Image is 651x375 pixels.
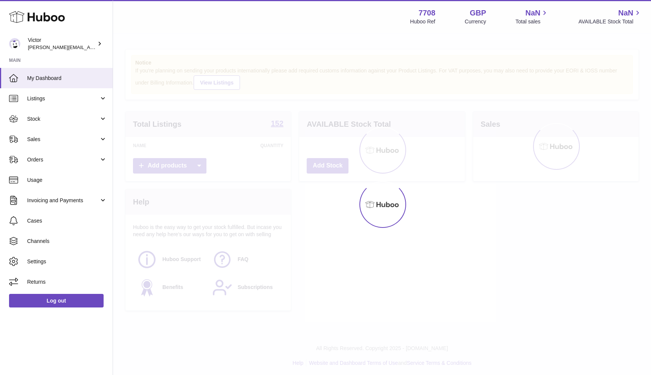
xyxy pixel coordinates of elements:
span: NaN [525,8,540,18]
span: Invoicing and Payments [27,197,99,204]
span: Total sales [515,18,549,25]
strong: 7708 [419,8,436,18]
span: Settings [27,258,107,265]
span: Usage [27,177,107,184]
div: Currency [465,18,486,25]
span: Cases [27,217,107,224]
span: NaN [618,8,633,18]
span: Returns [27,278,107,286]
div: Victor [28,37,96,51]
a: NaN Total sales [515,8,549,25]
span: Channels [27,238,107,245]
span: My Dashboard [27,75,107,82]
span: AVAILABLE Stock Total [578,18,642,25]
a: NaN AVAILABLE Stock Total [578,8,642,25]
span: Listings [27,95,99,102]
span: Orders [27,156,99,163]
span: [PERSON_NAME][EMAIL_ADDRESS][DOMAIN_NAME] [28,44,151,50]
a: Log out [9,294,104,307]
strong: GBP [470,8,486,18]
span: Stock [27,115,99,123]
span: Sales [27,136,99,143]
div: Huboo Ref [410,18,436,25]
img: victor@erbology.co [9,38,20,49]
